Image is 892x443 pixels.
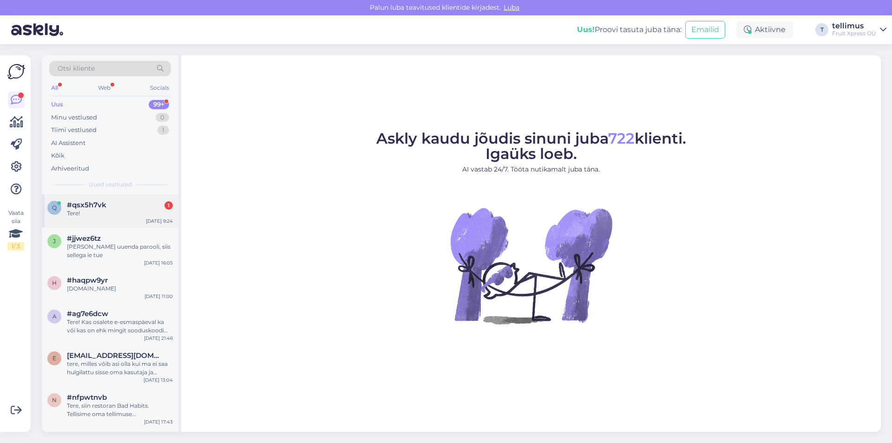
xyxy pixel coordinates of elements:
[52,279,57,286] span: h
[685,21,725,39] button: Emailid
[144,293,173,300] div: [DATE] 11:00
[52,313,57,320] span: a
[144,335,173,342] div: [DATE] 21:46
[52,204,57,211] span: q
[67,209,173,218] div: Tere!
[51,113,97,122] div: Minu vestlused
[67,201,106,209] span: #qsx5h7vk
[53,238,56,245] span: j
[51,100,63,109] div: Uus
[832,22,876,30] div: tellimus
[67,393,107,402] span: #nfpwtnvb
[149,100,169,109] div: 99+
[164,201,173,210] div: 1
[52,355,56,362] span: e
[67,360,173,377] div: tere, milles võib asi olla kui ma ei saa hulgilattu sisse oma kasutaja ja parooliga?
[146,218,173,225] div: [DATE] 9:24
[148,82,171,94] div: Socials
[144,377,173,383] div: [DATE] 13:04
[67,310,108,318] span: #ag7e6dcw
[736,21,793,38] div: Aktiivne
[376,129,686,163] span: Askly kaudu jõudis sinuni juba klienti. Igaüks loeb.
[51,139,85,148] div: AI Assistent
[7,209,24,251] div: Vaata siia
[577,24,682,35] div: Proovi tasuta juba täna:
[49,82,60,94] div: All
[96,82,112,94] div: Web
[832,22,886,37] a: tellimusFruit Xpress OÜ
[447,182,615,349] img: No Chat active
[58,64,95,73] span: Otsi kliente
[815,23,828,36] div: T
[51,151,65,160] div: Kõik
[608,129,635,147] span: 722
[157,126,169,135] div: 1
[144,418,173,425] div: [DATE] 17:43
[156,113,169,122] div: 0
[52,397,57,403] span: n
[51,126,97,135] div: Tiimi vestlused
[376,165,686,174] p: AI vastab 24/7. Tööta nutikamalt juba täna.
[144,259,173,266] div: [DATE] 16:05
[832,30,876,37] div: Fruit Xpress OÜ
[67,234,101,243] span: #jjwez6tz
[7,242,24,251] div: 1 / 3
[577,25,595,34] b: Uus!
[67,284,173,293] div: [DOMAIN_NAME]
[67,243,173,259] div: [PERSON_NAME] uuenda parooli, siis sellega ie tue
[7,63,25,80] img: Askly Logo
[67,351,164,360] span: elevant@elevant.ee
[51,164,89,173] div: Arhiveeritud
[67,276,108,284] span: #haqpw9yr
[501,3,522,12] span: Luba
[89,180,132,189] span: Uued vestlused
[67,318,173,335] div: Tere! Kas osalete e-esmaspäeval ka või kas on ehk mingit sooduskoodi jagada?
[67,402,173,418] div: Tere, siin restoran Bad Habits. Tellisime oma tellimuse [PERSON_NAME] 10-ks. Kell 12 helistasin k...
